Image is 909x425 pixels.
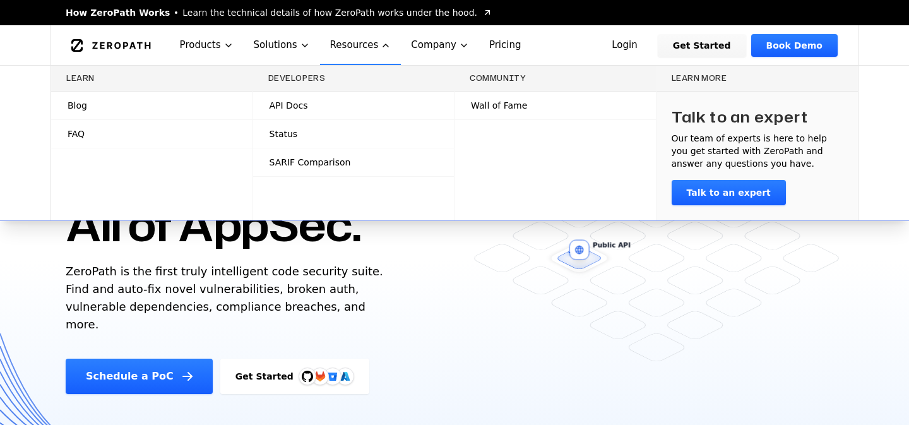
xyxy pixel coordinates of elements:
p: ZeroPath is the first truly intelligent code security suite. Find and auto-fix novel vulnerabilit... [66,263,389,333]
a: Wall of Fame [454,92,656,119]
a: Status [253,120,454,148]
span: Blog [68,99,87,112]
button: Company [401,25,479,65]
span: Learn the technical details of how ZeroPath works under the hood. [182,6,477,19]
a: Schedule a PoC [66,359,213,394]
h3: Developers [268,73,439,83]
svg: Bitbucket [326,369,340,383]
a: Blog [51,92,252,119]
button: Products [170,25,244,65]
a: Pricing [479,25,532,65]
h1: One AI. All of AppSec. [66,139,360,253]
img: Azure [340,371,350,381]
button: Resources [320,25,401,65]
p: Our team of experts is here to help you get started with ZeroPath and answer any questions you have. [672,132,843,170]
h3: Learn more [672,73,843,83]
a: Book Demo [751,34,838,57]
nav: Global [50,25,858,65]
a: API Docs [253,92,454,119]
button: Solutions [244,25,320,65]
img: GitHub [302,371,313,382]
h3: Community [470,73,641,83]
span: FAQ [68,128,85,140]
span: How ZeroPath Works [66,6,170,19]
a: SARIF Comparison [253,148,454,176]
span: SARIF Comparison [270,156,351,169]
h3: Talk to an expert [672,107,808,127]
a: Get Started [658,34,746,57]
span: Wall of Fame [471,99,527,112]
img: GitLab [307,364,333,389]
a: How ZeroPath WorksLearn the technical details of how ZeroPath works under the hood. [66,6,492,19]
a: Get StartedGitHubGitLabAzure [220,359,369,394]
a: Talk to an expert [672,180,786,205]
span: API Docs [270,99,308,112]
h3: Learn [66,73,237,83]
a: Login [597,34,653,57]
span: Status [270,128,298,140]
a: FAQ [51,120,252,148]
